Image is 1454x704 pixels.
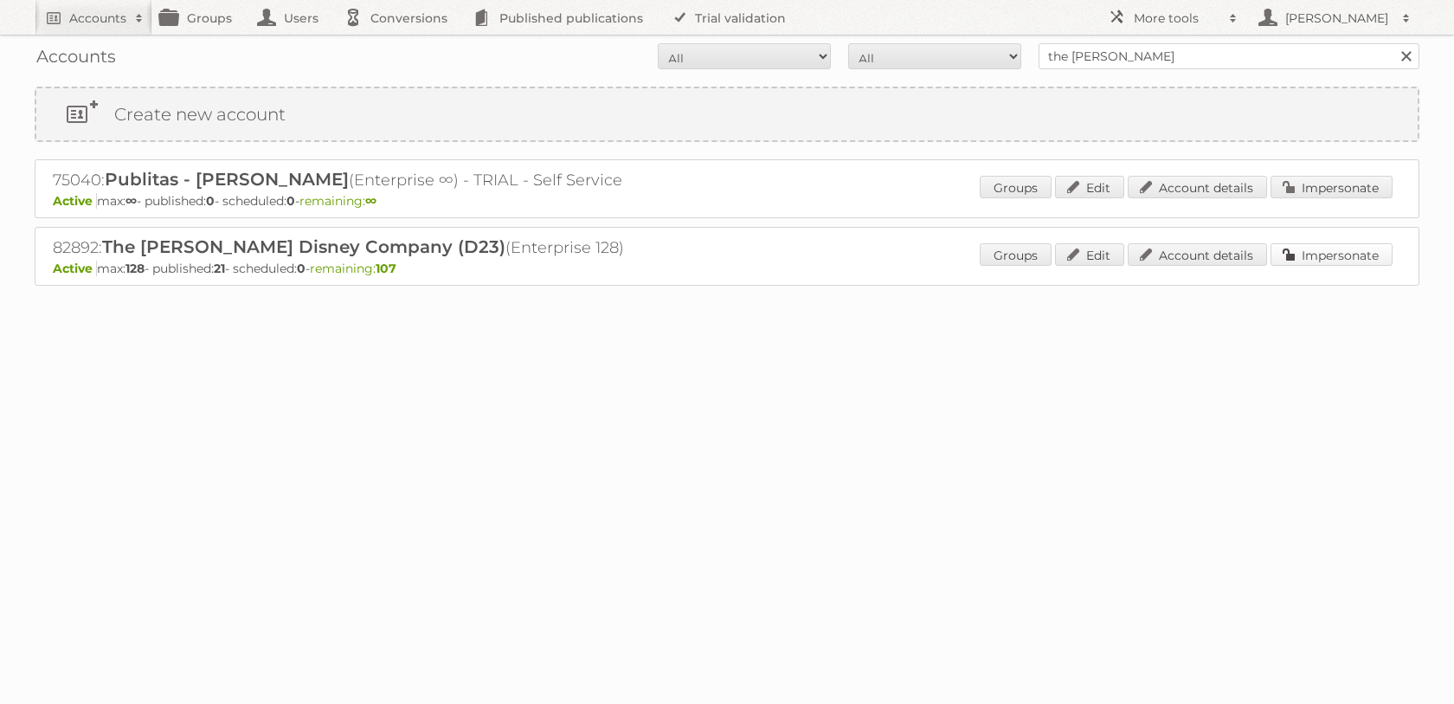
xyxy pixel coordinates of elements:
[980,243,1052,266] a: Groups
[1271,176,1393,198] a: Impersonate
[1055,243,1124,266] a: Edit
[1128,176,1267,198] a: Account details
[297,261,306,276] strong: 0
[36,88,1418,140] a: Create new account
[125,193,137,209] strong: ∞
[286,193,295,209] strong: 0
[53,261,97,276] span: Active
[1128,243,1267,266] a: Account details
[299,193,376,209] span: remaining:
[980,176,1052,198] a: Groups
[125,261,145,276] strong: 128
[69,10,126,27] h2: Accounts
[53,236,659,259] h2: 82892: (Enterprise 128)
[365,193,376,209] strong: ∞
[206,193,215,209] strong: 0
[214,261,225,276] strong: 21
[102,236,505,257] span: The [PERSON_NAME] Disney Company (D23)
[1271,243,1393,266] a: Impersonate
[53,169,659,191] h2: 75040: (Enterprise ∞) - TRIAL - Self Service
[310,261,396,276] span: remaining:
[376,261,396,276] strong: 107
[1281,10,1393,27] h2: [PERSON_NAME]
[53,193,97,209] span: Active
[53,193,1401,209] p: max: - published: - scheduled: -
[1055,176,1124,198] a: Edit
[53,261,1401,276] p: max: - published: - scheduled: -
[105,169,349,190] span: Publitas - [PERSON_NAME]
[1134,10,1220,27] h2: More tools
